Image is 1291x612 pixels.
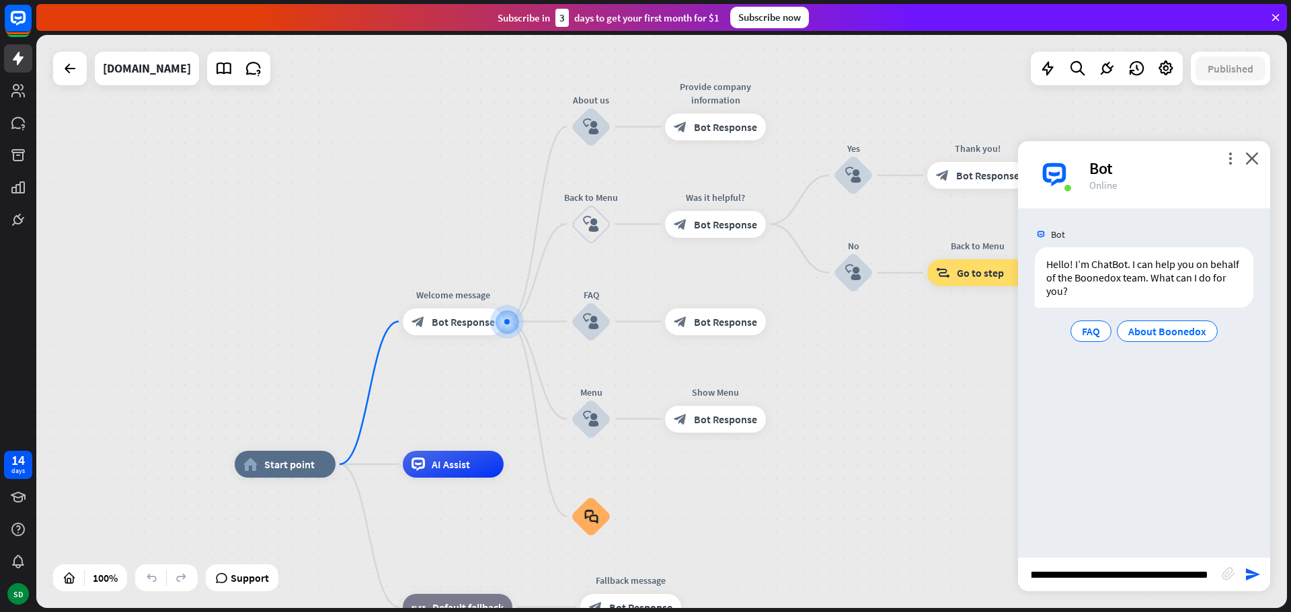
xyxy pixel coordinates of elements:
[655,386,776,399] div: Show Menu
[243,457,258,471] i: home_2
[584,509,598,524] i: block_faq
[936,169,949,182] i: block_bot_response
[956,169,1019,182] span: Bot Response
[694,315,757,329] span: Bot Response
[264,457,315,471] span: Start point
[1082,324,1100,338] span: FAQ
[813,142,894,155] div: Yes
[11,454,25,466] div: 14
[694,412,757,426] span: Bot Response
[957,266,1004,279] span: Go to step
[674,412,687,426] i: block_bot_response
[674,315,687,329] i: block_bot_response
[103,52,191,85] div: boonedoxusa.com
[694,120,757,134] span: Bot Response
[432,457,470,471] span: AI Assist
[1089,158,1254,179] div: Bot
[7,583,29,605] div: SD
[393,288,514,302] div: Welcome message
[11,466,25,476] div: days
[1035,247,1253,308] div: Hello! I’m ChatBot. I can help you on behalf of the Boonedox team. What can I do for you?
[1196,56,1265,81] button: Published
[583,411,599,427] i: block_user_input
[917,239,1038,253] div: Back to Menu
[498,9,719,27] div: Subscribe in days to get your first month for $1
[1245,152,1259,165] i: close
[655,191,776,204] div: Was it helpful?
[89,567,122,588] div: 100%
[917,142,1038,155] div: Thank you!
[674,218,687,231] i: block_bot_response
[570,574,691,587] div: Fallback message
[845,167,861,183] i: block_user_input
[412,315,425,329] i: block_bot_response
[4,451,32,479] a: 14 days
[813,239,894,253] div: No
[730,7,809,28] div: Subscribe now
[551,191,631,204] div: Back to Menu
[655,80,776,107] div: Provide company information
[1128,324,1206,338] span: About Boonedox
[231,567,269,588] span: Support
[674,120,687,134] i: block_bot_response
[555,9,569,27] div: 3
[1245,566,1261,582] i: send
[432,315,495,329] span: Bot Response
[845,265,861,281] i: block_user_input
[551,288,631,302] div: FAQ
[936,266,950,279] i: block_goto
[583,314,599,330] i: block_user_input
[583,216,599,232] i: block_user_input
[551,386,631,399] div: Menu
[1051,228,1065,241] span: Bot
[583,119,599,135] i: block_user_input
[694,218,757,231] span: Bot Response
[1222,567,1235,580] i: block_attachment
[551,93,631,107] div: About us
[11,5,51,46] button: Open LiveChat chat widget
[1224,152,1237,165] i: more_vert
[1089,179,1254,191] div: Online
